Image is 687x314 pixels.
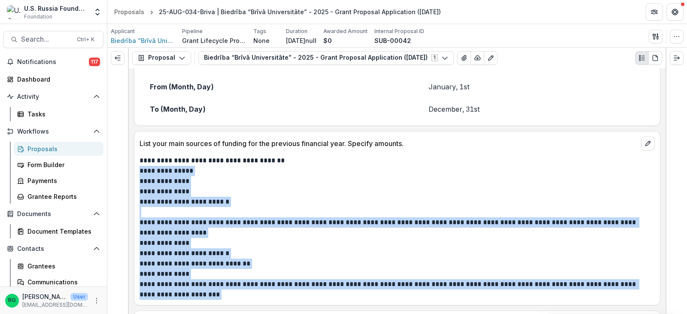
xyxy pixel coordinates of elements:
[14,189,103,204] a: Grantee Reports
[27,277,97,287] div: Communications
[70,293,88,301] p: User
[418,98,655,120] td: December, 31st
[27,160,97,169] div: Form Builder
[286,36,316,45] p: [DATE]null
[91,3,103,21] button: Open entity switcher
[14,142,103,156] a: Proposals
[17,75,97,84] div: Dashboard
[374,36,411,45] p: SUB-00042
[3,207,103,221] button: Open Documents
[24,4,88,13] div: U.S. Russia Foundation
[635,51,649,65] button: Plaintext view
[114,7,144,16] div: Proposals
[17,128,90,135] span: Workflows
[323,36,332,45] p: $0
[323,27,368,35] p: Awarded Amount
[22,301,88,309] p: [EMAIL_ADDRESS][DOMAIN_NAME]
[17,245,90,253] span: Contacts
[75,35,96,44] div: Ctrl + K
[3,90,103,104] button: Open Activity
[14,275,103,289] a: Communications
[27,176,97,185] div: Payments
[89,58,100,66] span: 117
[111,36,175,45] a: Biedrība “Brīvā Universitāte”
[111,51,125,65] button: Expand left
[27,227,97,236] div: Document Templates
[484,51,498,65] button: Edit as form
[21,35,72,43] span: Search...
[418,76,655,98] td: January, 1st
[374,27,424,35] p: Internal Proposal ID
[666,3,684,21] button: Get Help
[182,27,203,35] p: Pipeline
[457,51,471,65] button: View Attached Files
[140,76,418,98] td: From (Month, Day)
[111,6,148,18] a: Proposals
[111,6,444,18] nav: breadcrumb
[182,36,246,45] p: Grant Lifecycle Process
[17,93,90,101] span: Activity
[8,298,16,303] div: Ruslan Garipov
[140,98,418,120] td: To (Month, Day)
[198,51,454,65] button: Biedrība “Brīvā Universitāte” - 2025 - Grant Proposal Application ([DATE])1
[670,51,684,65] button: Expand right
[7,5,21,19] img: U.S. Russia Foundation
[14,107,103,121] a: Tasks
[3,72,103,86] a: Dashboard
[132,51,191,65] button: Proposal
[24,13,52,21] span: Foundation
[3,125,103,138] button: Open Workflows
[140,138,638,149] p: List your main sources of funding for the previous financial year. Specify amounts.
[27,144,97,153] div: Proposals
[14,174,103,188] a: Payments
[646,3,663,21] button: Partners
[14,224,103,238] a: Document Templates
[253,27,266,35] p: Tags
[14,259,103,273] a: Grantees
[159,7,441,16] div: 25-AUG-034-Briva | Biedrība “Brīvā Universitāte” - 2025 - Grant Proposal Application ([DATE])
[648,51,662,65] button: PDF view
[3,31,103,48] button: Search...
[641,137,655,150] button: edit
[27,110,97,119] div: Tasks
[27,192,97,201] div: Grantee Reports
[17,210,90,218] span: Documents
[17,58,89,66] span: Notifications
[22,292,67,301] p: [PERSON_NAME]
[3,55,103,69] button: Notifications117
[91,296,102,306] button: More
[27,262,97,271] div: Grantees
[286,27,307,35] p: Duration
[253,36,270,45] p: None
[111,27,135,35] p: Applicant
[3,242,103,256] button: Open Contacts
[14,158,103,172] a: Form Builder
